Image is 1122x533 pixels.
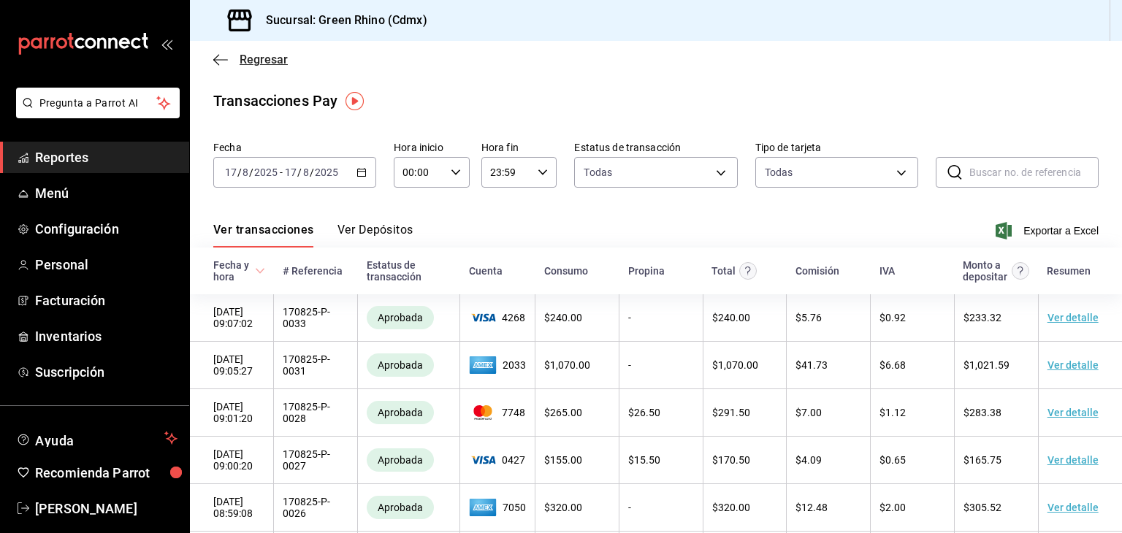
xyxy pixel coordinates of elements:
span: $ 165.75 [963,454,1001,466]
span: $ 0.65 [879,454,906,466]
span: $ 26.50 [628,407,660,418]
div: # Referencia [283,265,343,277]
td: 170825-P-0028 [274,389,358,437]
button: Ver transacciones [213,223,314,248]
div: navigation tabs [213,223,413,248]
div: Comisión [795,265,839,277]
td: - [619,342,703,389]
span: Todas [584,165,612,180]
span: $ 6.68 [879,359,906,371]
span: $ 305.52 [963,502,1001,513]
button: Pregunta a Parrot AI [16,88,180,118]
span: Configuración [35,219,178,239]
svg: Este monto equivale al total pagado por el comensal antes de aplicar Comisión e IVA. [739,262,757,280]
span: / [237,166,242,178]
span: [PERSON_NAME] [35,499,178,518]
button: Ver Depósitos [337,223,413,248]
input: -- [302,166,310,178]
div: Estatus de transacción [367,259,451,283]
div: Transacciones Pay [213,90,337,112]
td: 170825-P-0027 [274,437,358,484]
div: Fecha y hora [213,259,252,283]
td: [DATE] 08:59:08 [190,484,274,532]
span: $ 1,070.00 [712,359,758,371]
span: Aprobada [372,407,429,418]
td: [DATE] 09:01:20 [190,389,274,437]
input: -- [284,166,297,178]
input: Buscar no. de referencia [969,158,1099,187]
span: Pregunta a Parrot AI [39,96,157,111]
div: Transacciones cobradas de manera exitosa. [367,353,434,377]
span: $ 4.09 [795,454,822,466]
span: Ayuda [35,429,159,447]
div: Transacciones cobradas de manera exitosa. [367,448,434,472]
a: Ver detalle [1047,407,1099,418]
div: Transacciones cobradas de manera exitosa. [367,306,434,329]
span: 7748 [469,405,526,420]
a: Pregunta a Parrot AI [10,106,180,121]
div: Cuenta [469,265,503,277]
button: Exportar a Excel [999,222,1099,239]
span: Personal [35,255,178,275]
span: $ 12.48 [795,502,828,513]
span: $ 233.32 [963,312,1001,323]
a: Ver detalle [1047,454,1099,466]
div: Transacciones cobradas de manera exitosa. [367,496,434,519]
div: Consumo [544,265,588,277]
span: - [280,166,283,178]
span: $ 1,070.00 [544,359,590,371]
span: $ 7.00 [795,407,822,418]
td: [DATE] 09:05:27 [190,342,274,389]
span: Inventarios [35,326,178,346]
span: 4268 [469,312,526,323]
span: $ 0.92 [879,312,906,323]
input: ---- [253,166,278,178]
td: 170825-P-0031 [274,342,358,389]
span: Menú [35,183,178,203]
label: Hora fin [481,142,557,153]
span: Suscripción [35,362,178,382]
span: Reportes [35,147,178,167]
td: [DATE] 09:07:02 [190,294,274,342]
label: Estatus de transacción [574,142,737,153]
div: Todas [765,165,793,180]
span: $ 320.00 [544,502,582,513]
span: $ 155.00 [544,454,582,466]
label: Hora inicio [394,142,470,153]
button: open_drawer_menu [161,38,172,50]
div: Total [711,265,736,277]
span: $ 170.50 [712,454,750,466]
label: Tipo de tarjeta [755,142,918,153]
span: Regresar [240,53,288,66]
span: $ 283.38 [963,407,1001,418]
button: Regresar [213,53,288,66]
span: Recomienda Parrot [35,463,178,483]
span: 0427 [469,454,526,466]
td: [DATE] 09:00:20 [190,437,274,484]
span: Facturación [35,291,178,310]
input: ---- [314,166,339,178]
span: Aprobada [372,454,429,466]
span: $ 41.73 [795,359,828,371]
td: - [619,294,703,342]
td: 170825-P-0033 [274,294,358,342]
span: Aprobada [372,359,429,371]
span: $ 240.00 [712,312,750,323]
span: / [249,166,253,178]
div: IVA [879,265,895,277]
a: Ver detalle [1047,502,1099,513]
span: $ 1.12 [879,407,906,418]
a: Ver detalle [1047,312,1099,323]
span: / [297,166,302,178]
a: Ver detalle [1047,359,1099,371]
div: Propina [628,265,665,277]
span: $ 15.50 [628,454,660,466]
span: $ 265.00 [544,407,582,418]
td: 170825-P-0026 [274,484,358,532]
img: Tooltip marker [346,92,364,110]
svg: Este es el monto resultante del total pagado menos comisión e IVA. Esta será la parte que se depo... [1012,262,1029,280]
span: $ 240.00 [544,312,582,323]
span: $ 320.00 [712,502,750,513]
